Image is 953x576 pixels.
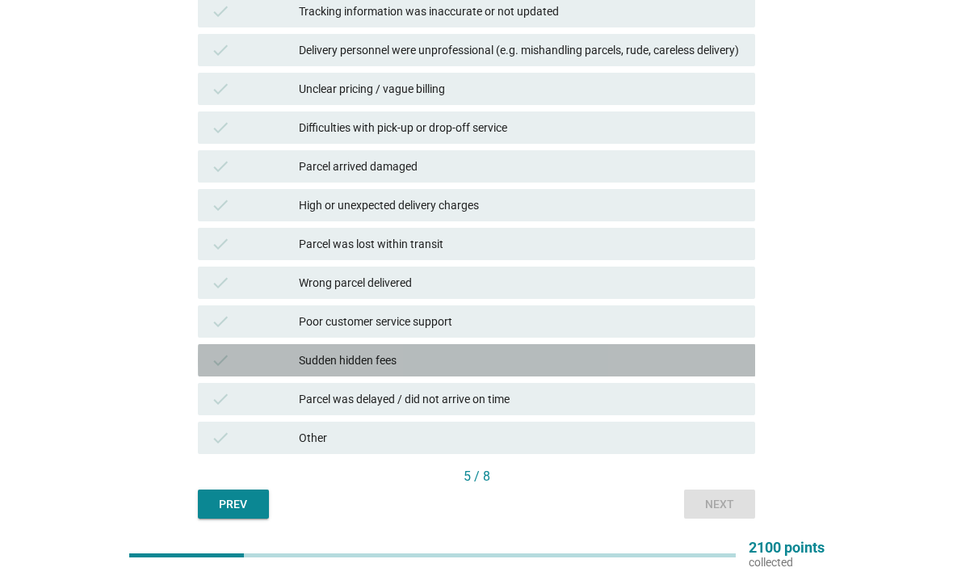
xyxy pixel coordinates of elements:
div: Parcel was lost within transit [299,234,742,254]
div: Unclear pricing / vague billing [299,79,742,99]
i: check [211,2,230,21]
i: check [211,79,230,99]
div: Parcel was delayed / did not arrive on time [299,389,742,409]
div: High or unexpected delivery charges [299,196,742,215]
div: Wrong parcel delivered [299,273,742,292]
p: collected [749,555,825,570]
i: check [211,389,230,409]
i: check [211,428,230,448]
div: Parcel arrived damaged [299,157,742,176]
i: check [211,196,230,215]
button: Prev [198,490,269,519]
i: check [211,273,230,292]
div: Sudden hidden fees [299,351,742,370]
i: check [211,157,230,176]
div: Difficulties with pick-up or drop-off service [299,118,742,137]
div: Delivery personnel were unprofessional (e.g. mishandling parcels, rude, careless delivery) [299,40,742,60]
i: check [211,312,230,331]
i: check [211,234,230,254]
i: check [211,351,230,370]
div: Tracking information was inaccurate or not updated [299,2,742,21]
i: check [211,118,230,137]
div: Other [299,428,742,448]
div: Poor customer service support [299,312,742,331]
i: check [211,40,230,60]
p: 2100 points [749,540,825,555]
div: Prev [211,496,256,513]
div: 5 / 8 [198,467,756,486]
